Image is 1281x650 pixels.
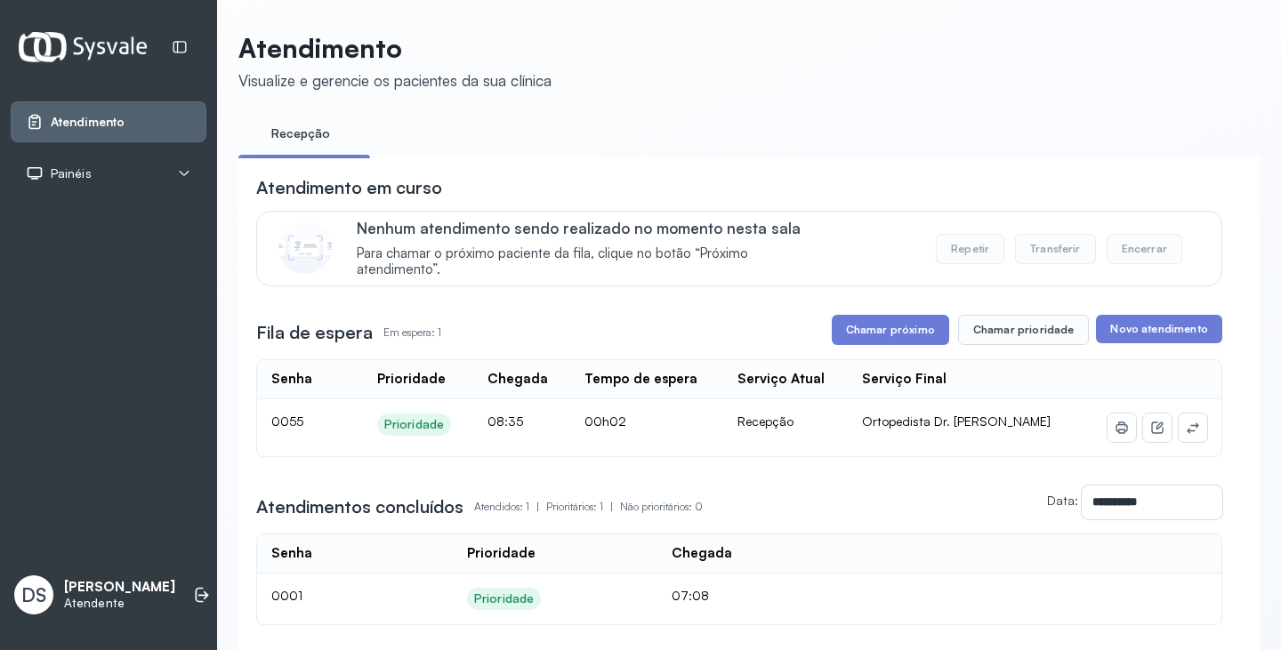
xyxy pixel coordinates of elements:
[384,417,444,432] div: Prioridade
[377,371,446,388] div: Prioridade
[26,113,191,131] a: Atendimento
[546,494,620,519] p: Prioritários: 1
[1047,493,1078,508] label: Data:
[1015,234,1096,264] button: Transferir
[584,371,697,388] div: Tempo de espera
[51,115,125,130] span: Atendimento
[474,591,534,606] div: Prioridade
[536,500,539,513] span: |
[737,371,825,388] div: Serviço Atual
[271,588,302,603] span: 0001
[357,219,827,237] p: Nenhum atendimento sendo realizado no momento nesta sala
[256,320,373,345] h3: Fila de espera
[271,545,312,562] div: Senha
[487,413,523,429] span: 08:35
[64,579,175,596] p: [PERSON_NAME]
[958,315,1090,345] button: Chamar prioridade
[620,494,703,519] p: Não prioritários: 0
[737,413,834,429] div: Recepção
[672,588,709,603] span: 07:08
[1107,234,1182,264] button: Encerrar
[357,245,827,279] span: Para chamar o próximo paciente da fila, clique no botão “Próximo atendimento”.
[862,413,1051,429] span: Ortopedista Dr. [PERSON_NAME]
[19,32,147,61] img: Logotipo do estabelecimento
[610,500,613,513] span: |
[1096,315,1221,343] button: Novo atendimento
[474,494,546,519] p: Atendidos: 1
[271,371,312,388] div: Senha
[238,71,552,90] div: Visualize e gerencie os pacientes da sua clínica
[238,32,552,64] p: Atendimento
[278,221,332,274] img: Imagem de CalloutCard
[383,320,441,345] p: Em espera: 1
[584,413,626,429] span: 00h02
[936,234,1004,264] button: Repetir
[64,596,175,611] p: Atendente
[862,371,947,388] div: Serviço Final
[467,545,536,562] div: Prioridade
[487,371,548,388] div: Chegada
[271,413,303,429] span: 0055
[256,175,442,200] h3: Atendimento em curso
[51,166,92,181] span: Painéis
[832,315,949,345] button: Chamar próximo
[256,494,463,519] h3: Atendimentos concluídos
[672,545,732,562] div: Chegada
[238,119,363,148] a: Recepção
